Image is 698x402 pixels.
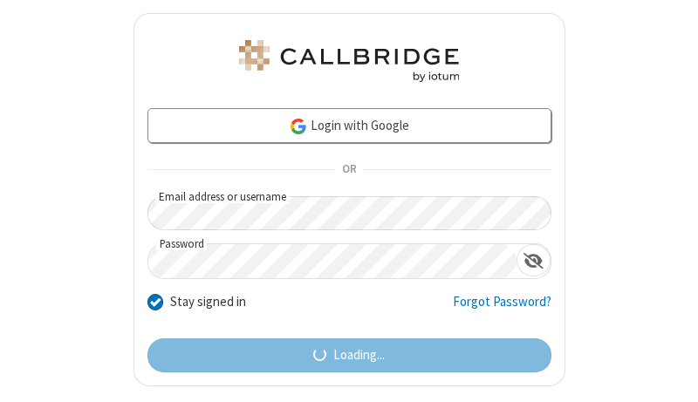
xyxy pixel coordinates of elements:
img: Astra [236,40,462,82]
input: Password [148,244,517,278]
button: Loading... [147,338,551,373]
input: Email address or username [147,196,551,230]
span: OR [335,158,363,182]
img: google-icon.png [289,117,308,136]
span: Loading... [333,345,385,365]
a: Forgot Password? [453,292,551,325]
a: Login with Google [147,108,551,143]
iframe: Chat [654,357,685,390]
label: Stay signed in [170,292,246,312]
div: Show password [517,244,551,276]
